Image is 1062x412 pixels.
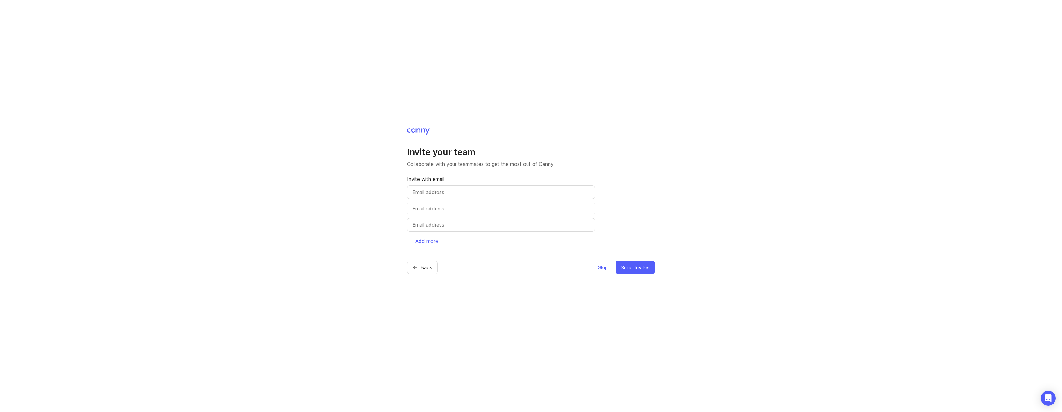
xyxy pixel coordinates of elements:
input: Email address [412,188,590,196]
input: Email address [412,221,590,229]
input: Email address [412,205,590,212]
span: Send Invites [621,264,650,271]
h1: Invite your team [407,146,655,158]
span: Skip [598,264,608,271]
img: Canny Home [407,128,430,135]
button: Back [407,261,438,274]
p: Invite with email [407,175,595,183]
span: Back [420,264,432,271]
span: Add more [415,237,438,245]
button: Send Invites [616,261,655,274]
button: Skip [598,261,608,274]
p: Collaborate with your teammates to get the most out of Canny. [407,160,655,168]
div: Open Intercom Messenger [1041,391,1056,406]
button: Add more [407,234,438,248]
